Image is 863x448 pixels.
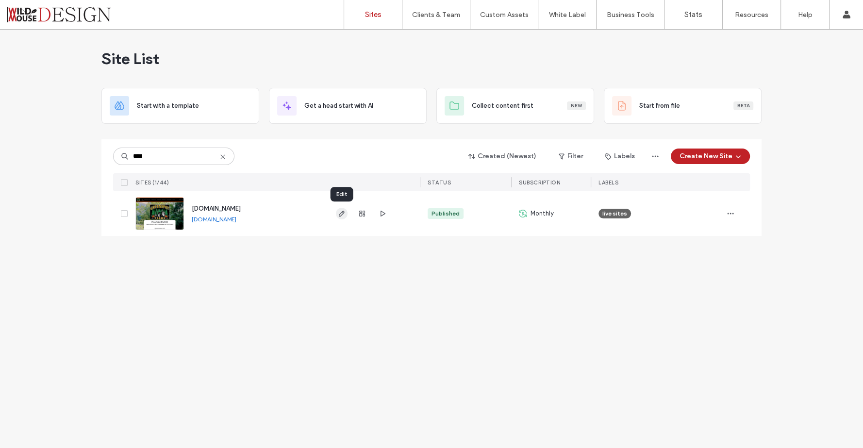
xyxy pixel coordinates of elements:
div: Collect content firstNew [436,88,594,124]
div: Start from fileBeta [604,88,762,124]
label: Stats [684,10,702,19]
label: Clients & Team [412,11,460,19]
div: Get a head start with AI [269,88,427,124]
span: live sites [602,209,627,218]
div: New [567,101,586,110]
a: [DOMAIN_NAME] [192,205,241,212]
span: LABELS [598,179,618,186]
div: Start with a template [101,88,259,124]
span: Start from file [639,101,680,111]
label: Custom Assets [480,11,529,19]
button: Labels [597,149,644,164]
span: Get a head start with AI [304,101,373,111]
div: Published [431,209,460,218]
label: Sites [365,10,382,19]
label: White Label [549,11,586,19]
button: Filter [549,149,593,164]
span: SITES (1/44) [135,179,169,186]
button: Created (Newest) [460,149,545,164]
a: [DOMAIN_NAME] [192,216,236,223]
div: Beta [733,101,753,110]
button: Create New Site [671,149,750,164]
label: Business Tools [607,11,654,19]
label: Resources [735,11,768,19]
span: STATUS [428,179,451,186]
div: Edit [331,187,353,201]
span: Collect content first [472,101,533,111]
span: Help [22,7,42,16]
span: SUBSCRIPTION [519,179,560,186]
span: Monthly [531,209,554,218]
span: Start with a template [137,101,199,111]
label: Help [798,11,813,19]
span: Site List [101,49,159,68]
